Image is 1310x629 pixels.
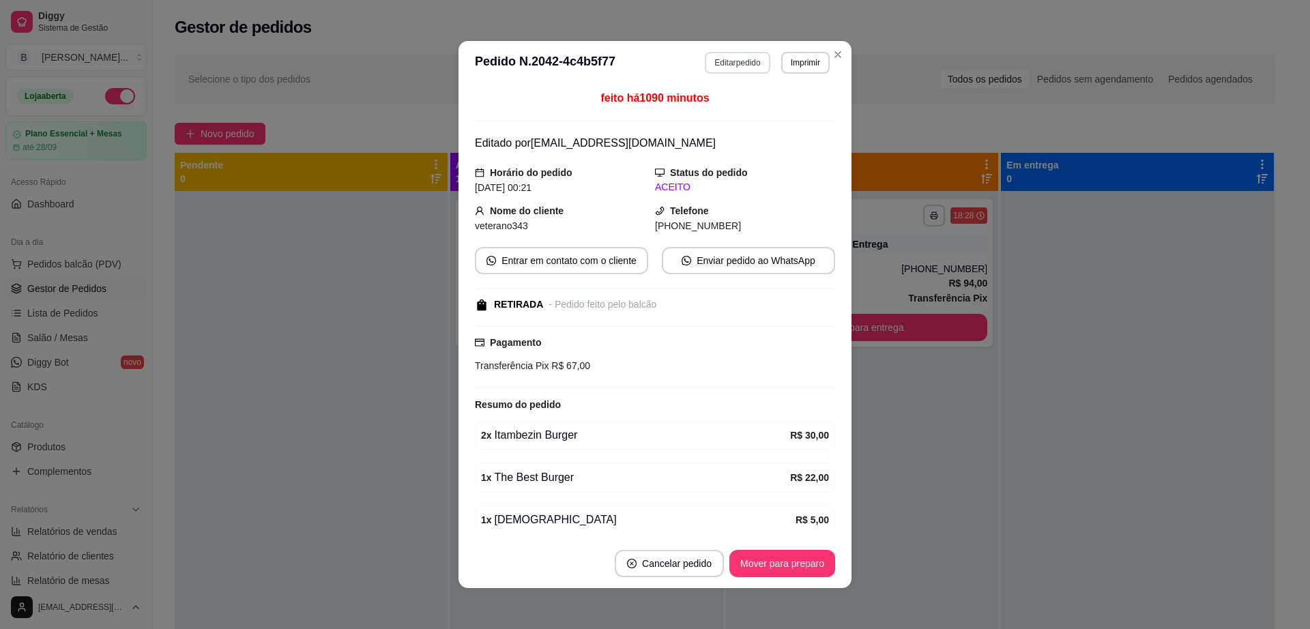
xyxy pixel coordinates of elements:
div: Itambezin Burger [481,427,790,443]
span: R$ 67,00 [549,360,590,371]
span: Editado por [EMAIL_ADDRESS][DOMAIN_NAME] [475,137,716,149]
button: Imprimir [781,52,830,74]
span: desktop [655,168,665,177]
span: whats-app [486,256,496,265]
strong: Nome do cliente [490,205,564,216]
span: whats-app [682,256,691,265]
button: Mover para preparo [729,550,835,577]
button: Editarpedido [705,52,770,74]
div: RETIRADA [494,297,543,312]
h3: Pedido N. 2042-4c4b5f77 [475,52,615,74]
strong: 1 x [481,472,492,483]
button: Close [827,44,849,65]
strong: 2 x [481,430,492,441]
span: veterano343 [475,220,528,231]
div: - Pedido feito pelo balcão [549,297,656,312]
div: [DEMOGRAPHIC_DATA] [481,512,796,528]
strong: R$ 22,00 [790,472,829,483]
strong: Status do pedido [670,167,748,178]
strong: Telefone [670,205,709,216]
button: whats-appEntrar em contato com o cliente [475,247,648,274]
div: ACEITO [655,180,835,194]
span: close-circle [627,559,637,568]
strong: Pagamento [490,337,541,348]
span: [PHONE_NUMBER] [655,220,741,231]
span: credit-card [475,338,484,347]
span: [DATE] 00:21 [475,182,532,193]
span: user [475,206,484,216]
span: feito há 1090 minutos [600,92,709,104]
strong: Resumo do pedido [475,399,561,410]
span: calendar [475,168,484,177]
strong: R$ 5,00 [796,514,829,525]
strong: R$ 30,00 [790,430,829,441]
strong: 1 x [481,514,492,525]
button: close-circleCancelar pedido [615,550,724,577]
strong: Horário do pedido [490,167,572,178]
button: whats-appEnviar pedido ao WhatsApp [662,247,835,274]
span: Transferência Pix [475,360,549,371]
span: phone [655,206,665,216]
div: The Best Burger [481,469,790,486]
